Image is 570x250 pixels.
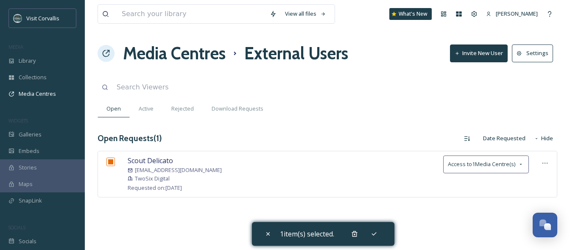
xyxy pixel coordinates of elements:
span: [PERSON_NAME] [496,10,538,17]
h3: Open Requests ( 1 ) [98,132,162,144]
span: Requested on: [DATE] [128,184,182,192]
span: Rejected [171,105,194,113]
span: Download Requests [212,105,263,113]
a: [PERSON_NAME] [482,6,542,22]
button: Settings [512,44,553,62]
a: View all files [281,6,330,22]
span: TwoSix Digital [135,175,170,183]
span: [EMAIL_ADDRESS][DOMAIN_NAME] [135,166,222,174]
span: Scout Delicato [128,156,173,165]
span: SnapLink [19,197,42,205]
span: Maps [19,180,33,188]
span: SOCIALS [8,224,25,231]
a: Settings [512,44,557,62]
span: Socials [19,237,36,245]
a: What's New [389,8,432,20]
span: Visit Corvallis [26,14,59,22]
a: Media Centres [123,41,226,66]
h1: External Users [244,41,348,66]
span: Media Centres [19,90,56,98]
span: WIDGETS [8,117,28,124]
input: Search your library [117,5,265,23]
span: Access to 1 Media Centre(s) [448,160,515,168]
span: Active [139,105,154,113]
button: Hide [530,130,557,147]
span: Stories [19,164,37,172]
span: Embeds [19,147,39,155]
button: Open Chat [533,213,557,237]
span: MEDIA [8,44,23,50]
input: Search Viewers [112,78,310,97]
span: 1 item(s) selected. [280,229,334,239]
span: Collections [19,73,47,81]
span: Library [19,57,36,65]
div: Date Requested [479,130,530,147]
span: Galleries [19,131,42,139]
button: Invite New User [450,44,508,62]
span: Open [106,105,121,113]
img: visit-corvallis-badge-dark-blue-orange%281%29.png [14,14,22,22]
